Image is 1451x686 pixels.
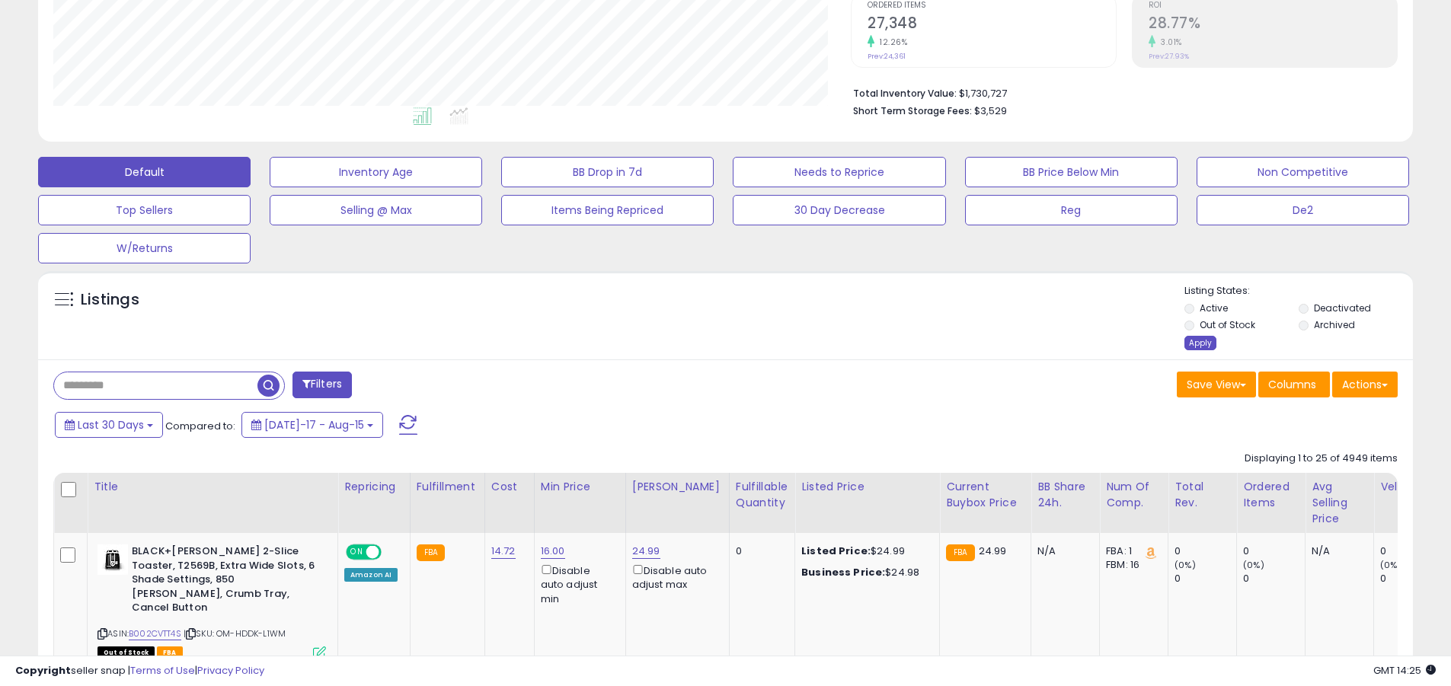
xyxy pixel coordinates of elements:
small: (0%) [1243,559,1264,571]
div: 0 [1380,572,1442,585]
a: 14.72 [491,544,516,559]
button: De2 [1197,195,1409,225]
button: Actions [1332,372,1398,397]
span: OFF [379,546,404,559]
b: Total Inventory Value: [853,87,957,100]
label: Deactivated [1314,302,1371,314]
li: $1,730,727 [853,83,1386,101]
button: [DATE]-17 - Aug-15 [241,412,383,438]
small: FBA [417,544,445,561]
div: Amazon AI [344,568,398,582]
div: Cost [491,479,528,495]
div: Apply [1184,336,1216,350]
button: Last 30 Days [55,412,163,438]
a: 16.00 [541,544,565,559]
div: 0 [1175,572,1236,585]
div: $24.98 [801,566,928,579]
h5: Listings [81,289,139,311]
div: Velocity [1380,479,1436,495]
div: [PERSON_NAME] [632,479,723,495]
div: Fulfillment [417,479,478,495]
button: Top Sellers [38,195,251,225]
div: Listed Price [801,479,933,495]
div: 0 [736,544,783,558]
span: Columns [1268,377,1316,392]
b: Listed Price: [801,544,871,558]
div: Repricing [344,479,404,495]
div: Current Buybox Price [946,479,1024,511]
small: Prev: 24,361 [868,52,906,61]
div: $24.99 [801,544,928,558]
label: Out of Stock [1200,318,1255,331]
img: 31n2RYzJIbL._SL40_.jpg [97,544,128,575]
b: BLACK+[PERSON_NAME] 2-Slice Toaster, T2569B, Extra Wide Slots, 6 Shade Settings, 850 [PERSON_NAME... [132,544,317,619]
div: Disable auto adjust max [632,562,718,592]
span: | SKU: OM-HDDK-L1WM [184,627,286,640]
button: Inventory Age [270,157,482,187]
div: 0 [1380,544,1442,558]
button: Needs to Reprice [733,157,945,187]
div: Title [94,479,331,495]
span: ON [347,546,366,559]
div: BB Share 24h. [1037,479,1093,511]
b: Business Price: [801,565,885,579]
a: Privacy Policy [197,663,264,678]
small: FBA [946,544,974,561]
span: 2025-09-15 14:25 GMT [1373,663,1436,678]
div: Fulfillable Quantity [736,479,788,511]
small: Prev: 27.93% [1149,52,1189,61]
small: (0%) [1175,559,1196,571]
a: Terms of Use [130,663,195,678]
div: Avg Selling Price [1312,479,1367,527]
small: 12.26% [874,37,907,48]
div: 0 [1243,572,1305,585]
span: $3,529 [974,104,1007,118]
button: 30 Day Decrease [733,195,945,225]
div: N/A [1312,544,1362,558]
div: 0 [1175,544,1236,558]
label: Active [1200,302,1228,314]
p: Listing States: [1184,284,1413,298]
span: Last 30 Days [78,417,144,432]
span: 24.99 [979,544,1007,558]
div: Total Rev. [1175,479,1230,511]
div: 0 [1243,544,1305,558]
span: [DATE]-17 - Aug-15 [264,417,364,432]
div: Displaying 1 to 25 of 4949 items [1245,451,1398,466]
div: N/A [1037,544,1088,558]
button: Reg [965,195,1178,225]
h2: 28.77% [1149,14,1397,35]
div: Ordered Items [1243,479,1299,511]
label: Archived [1314,318,1355,331]
small: (0%) [1380,559,1401,571]
button: Filters [292,372,352,398]
a: 24.99 [632,544,660,559]
div: seller snap | | [15,664,264,678]
button: Non Competitive [1197,157,1409,187]
button: Save View [1177,372,1256,397]
button: Columns [1258,372,1330,397]
div: Min Price [541,479,619,495]
span: Compared to: [165,419,235,433]
div: FBM: 16 [1106,558,1156,572]
button: W/Returns [38,233,251,263]
button: BB Drop in 7d [501,157,714,187]
a: B002CVTT4S [129,627,181,640]
small: 3.01% [1155,37,1182,48]
strong: Copyright [15,663,71,678]
span: ROI [1149,2,1397,10]
div: Disable auto adjust min [541,562,614,606]
button: Default [38,157,251,187]
b: Short Term Storage Fees: [853,104,972,117]
button: BB Price Below Min [965,157,1178,187]
div: FBA: 1 [1106,544,1156,558]
button: Items Being Repriced [501,195,714,225]
button: Selling @ Max [270,195,482,225]
h2: 27,348 [868,14,1116,35]
span: Ordered Items [868,2,1116,10]
div: Num of Comp. [1106,479,1162,511]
